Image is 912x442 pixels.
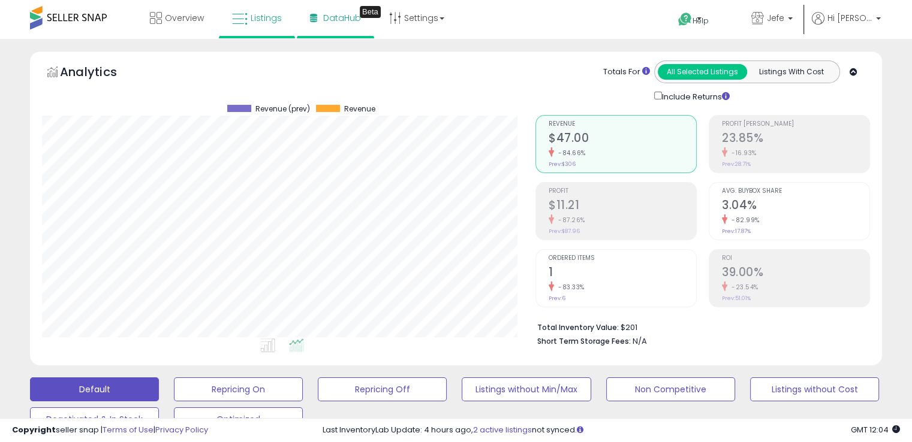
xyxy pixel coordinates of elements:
[827,12,872,24] span: Hi [PERSON_NAME]
[767,12,784,24] span: Jefe
[174,407,303,431] button: Optimized
[174,377,303,401] button: Repricing On
[30,407,159,431] button: Deactivated & In Stock
[722,161,751,168] small: Prev: 28.71%
[722,265,869,281] h2: 39.00%
[12,424,56,435] strong: Copyright
[60,63,140,83] h5: Analytics
[549,265,696,281] h2: 1
[537,322,619,332] b: Total Inventory Value:
[549,161,576,168] small: Prev: $306
[554,283,585,292] small: -83.33%
[722,228,751,235] small: Prev: 17.87%
[722,131,869,147] h2: 23.85%
[549,295,565,302] small: Prev: 6
[12,425,208,436] div: seller snap | |
[747,64,836,80] button: Listings With Cost
[678,12,693,27] i: Get Help
[693,16,709,26] span: Help
[633,335,647,347] span: N/A
[812,12,881,39] a: Hi [PERSON_NAME]
[727,149,757,158] small: -16.93%
[722,198,869,214] h2: 3.04%
[165,12,204,24] span: Overview
[103,424,153,435] a: Terms of Use
[360,6,381,18] div: Tooltip anchor
[722,121,869,128] span: Profit [PERSON_NAME]
[549,228,580,235] small: Prev: $87.96
[255,105,310,113] span: Revenue (prev)
[603,66,650,78] div: Totals For
[473,424,532,435] a: 2 active listings
[251,12,282,24] span: Listings
[727,283,759,292] small: -23.54%
[462,377,591,401] button: Listings without Min/Max
[549,198,696,214] h2: $11.21
[645,89,744,103] div: Include Returns
[549,121,696,128] span: Revenue
[549,188,696,195] span: Profit
[318,377,447,401] button: Repricing Off
[658,64,747,80] button: All Selected Listings
[606,377,735,401] button: Non Competitive
[537,319,861,334] li: $201
[344,105,375,113] span: Revenue
[155,424,208,435] a: Privacy Policy
[851,424,900,435] span: 2025-10-7 12:04 GMT
[30,377,159,401] button: Default
[323,425,900,436] div: Last InventoryLab Update: 4 hours ago, not synced.
[554,216,585,225] small: -87.26%
[537,336,631,346] b: Short Term Storage Fees:
[722,188,869,195] span: Avg. Buybox Share
[669,3,732,39] a: Help
[722,255,869,262] span: ROI
[727,216,760,225] small: -82.99%
[549,255,696,262] span: Ordered Items
[722,295,751,302] small: Prev: 51.01%
[750,377,879,401] button: Listings without Cost
[554,149,586,158] small: -84.66%
[323,12,361,24] span: DataHub
[549,131,696,147] h2: $47.00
